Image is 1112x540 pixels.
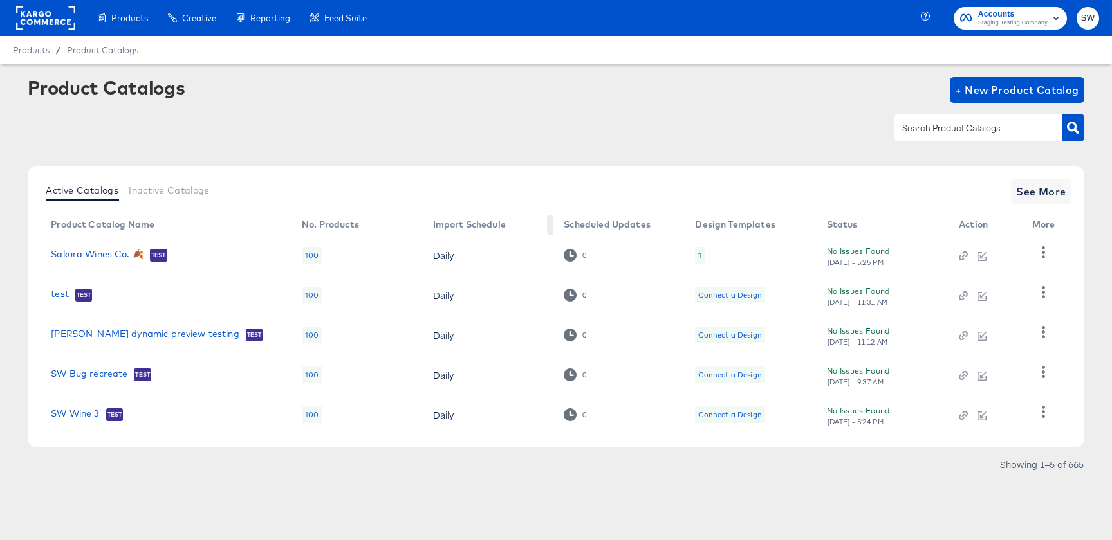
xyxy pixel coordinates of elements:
[423,395,554,435] td: Daily
[582,370,587,379] div: 0
[51,249,144,262] a: Sakura Wines Co. 🍂
[46,185,118,195] span: Active Catalogs
[302,366,322,383] div: 100
[51,368,127,381] a: SW Bug recreate
[51,328,239,341] a: [PERSON_NAME] dynamic preview testing
[695,247,705,264] div: 1
[302,219,359,230] div: No. Products
[75,290,93,300] span: Test
[150,250,167,260] span: Test
[582,251,587,260] div: 0
[582,330,587,339] div: 0
[582,291,587,300] div: 0
[954,7,1067,30] button: AccountsStaging Testing Company
[949,215,1021,235] th: Action
[900,121,1037,136] input: Search Product Catalogs
[698,410,761,420] div: Connect a Design
[698,250,701,260] div: 1
[999,460,1084,469] div: Showing 1–5 of 665
[129,185,209,195] span: Inactive Catalogs
[111,13,148,23] span: Products
[978,18,1048,28] span: Staging Testing Company
[695,327,764,343] div: Connect a Design
[817,215,949,235] th: Status
[564,219,651,230] div: Scheduled Updates
[1082,11,1094,26] span: SW
[302,327,322,343] div: 100
[51,408,99,421] a: SW Wine 3
[324,13,367,23] span: Feed Suite
[51,219,154,230] div: Product Catalog Name
[955,81,1079,99] span: + New Product Catalog
[423,315,554,355] td: Daily
[950,77,1084,103] button: + New Product Catalog
[67,45,138,55] a: Product Catalogs
[246,330,263,340] span: Test
[978,8,1048,21] span: Accounts
[1011,179,1071,204] button: See More
[698,330,761,340] div: Connect a Design
[302,406,322,423] div: 100
[695,219,775,230] div: Design Templates
[1022,215,1071,235] th: More
[250,13,290,23] span: Reporting
[564,249,586,261] div: 0
[695,287,764,303] div: Connect a Design
[302,247,322,264] div: 100
[134,370,151,380] span: Test
[564,328,586,341] div: 0
[1016,183,1066,201] span: See More
[564,368,586,381] div: 0
[698,290,761,300] div: Connect a Design
[1077,7,1099,30] button: SW
[564,408,586,420] div: 0
[106,410,124,420] span: Test
[564,289,586,301] div: 0
[582,410,587,419] div: 0
[433,219,506,230] div: Import Schedule
[695,366,764,383] div: Connect a Design
[698,370,761,380] div: Connect a Design
[50,45,67,55] span: /
[302,287,322,303] div: 100
[695,406,764,423] div: Connect a Design
[13,45,50,55] span: Products
[51,289,69,301] a: test
[182,13,216,23] span: Creative
[423,275,554,315] td: Daily
[423,235,554,275] td: Daily
[28,77,185,98] div: Product Catalogs
[423,355,554,395] td: Daily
